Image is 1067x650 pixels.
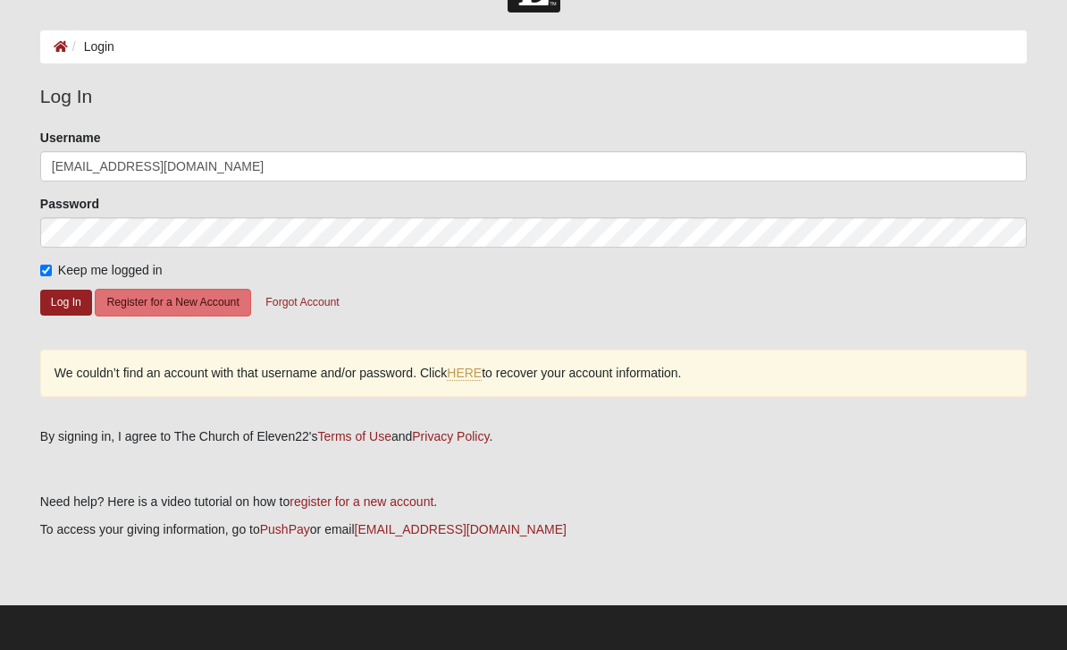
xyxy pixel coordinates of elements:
div: We couldn’t find an account with that username and/or password. Click to recover your account inf... [40,350,1027,397]
a: register for a new account [290,494,433,509]
div: By signing in, I agree to The Church of Eleven22's and . [40,427,1027,446]
label: Username [40,129,101,147]
button: Log In [40,290,92,316]
legend: Log In [40,82,1027,111]
label: Password [40,195,99,213]
a: Terms of Use [317,429,391,443]
a: PushPay [260,522,310,536]
button: Register for a New Account [95,289,250,317]
input: Keep me logged in [40,265,52,276]
li: Login [68,38,114,56]
p: Need help? Here is a video tutorial on how to . [40,493,1027,511]
a: HERE [447,366,482,381]
p: To access your giving information, go to or email [40,520,1027,539]
a: Privacy Policy [412,429,489,443]
span: Keep me logged in [58,263,163,277]
button: Forgot Account [254,289,350,317]
a: [EMAIL_ADDRESS][DOMAIN_NAME] [355,522,567,536]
